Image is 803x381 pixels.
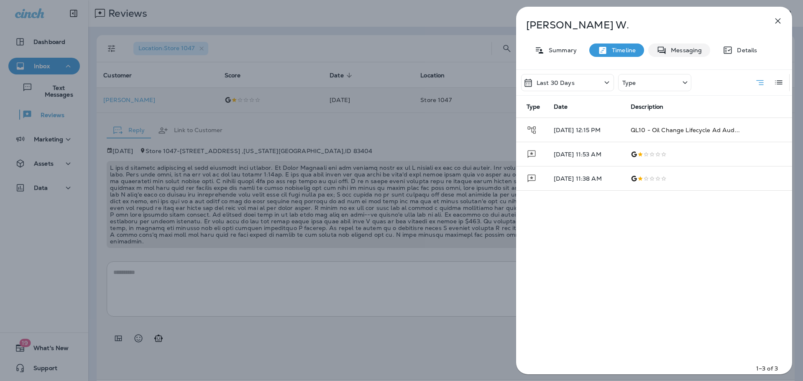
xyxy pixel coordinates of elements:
span: Journey [527,125,537,133]
p: [DATE] 11:38 AM [554,175,617,182]
button: Log View [770,74,787,91]
p: 1–3 of 3 [756,364,778,373]
p: Type [622,79,636,86]
p: [DATE] 12:15 PM [554,127,617,133]
p: Messaging [667,47,702,54]
span: Description [631,103,664,110]
p: Summary [545,47,577,54]
button: Summary View [752,74,768,91]
span: Date [554,103,568,110]
p: [DATE] 11:53 AM [554,151,617,158]
p: Timeline [608,47,636,54]
span: Review [527,150,537,157]
p: [PERSON_NAME] W. [526,19,754,31]
span: Type [527,103,540,110]
p: Details [733,47,757,54]
span: QL10 - Oil Change Lifecycle Ad Aud... [631,126,740,134]
p: Last 30 Days [537,79,575,86]
span: Review [527,174,537,182]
